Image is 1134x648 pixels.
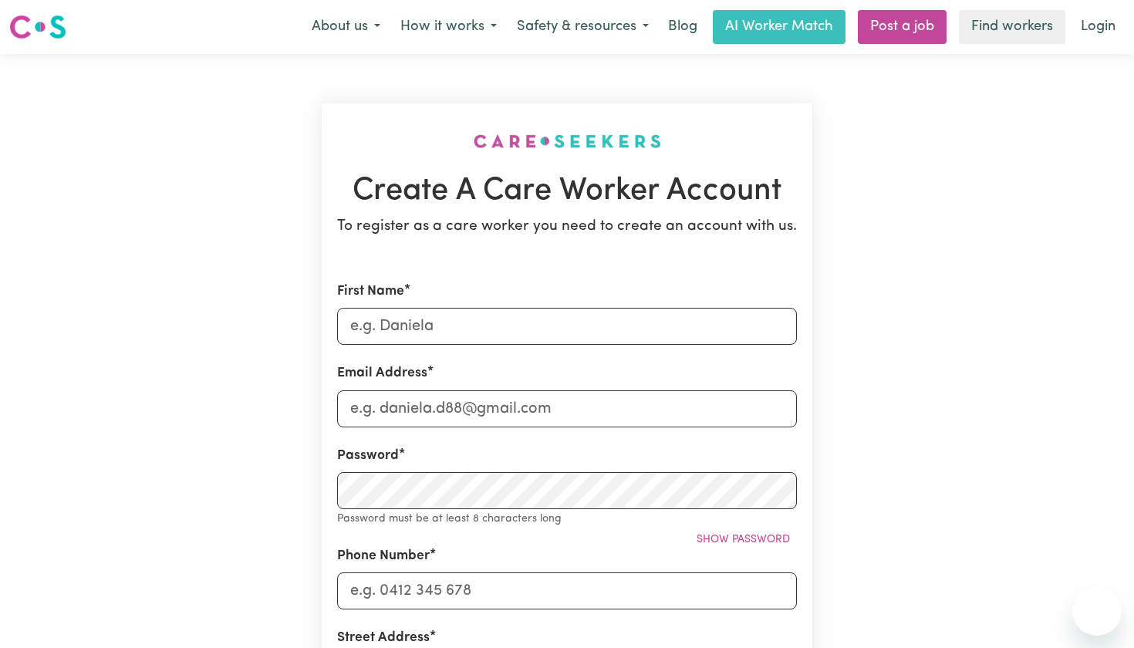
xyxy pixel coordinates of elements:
[337,446,399,466] label: Password
[9,9,66,45] a: Careseekers logo
[302,11,390,43] button: About us
[390,11,507,43] button: How it works
[858,10,947,44] a: Post a job
[959,10,1065,44] a: Find workers
[659,10,707,44] a: Blog
[337,282,404,302] label: First Name
[337,308,797,345] input: e.g. Daniela
[337,390,797,427] input: e.g. daniela.d88@gmail.com
[9,13,66,41] img: Careseekers logo
[337,363,427,383] label: Email Address
[337,546,430,566] label: Phone Number
[1072,10,1125,44] a: Login
[337,513,562,525] small: Password must be at least 8 characters long
[337,628,430,648] label: Street Address
[337,572,797,609] input: e.g. 0412 345 678
[337,216,797,238] p: To register as a care worker you need to create an account with us.
[1072,586,1122,636] iframe: Button to launch messaging window
[690,528,797,552] button: Show password
[337,173,797,210] h1: Create A Care Worker Account
[713,10,845,44] a: AI Worker Match
[507,11,659,43] button: Safety & resources
[697,534,790,545] span: Show password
